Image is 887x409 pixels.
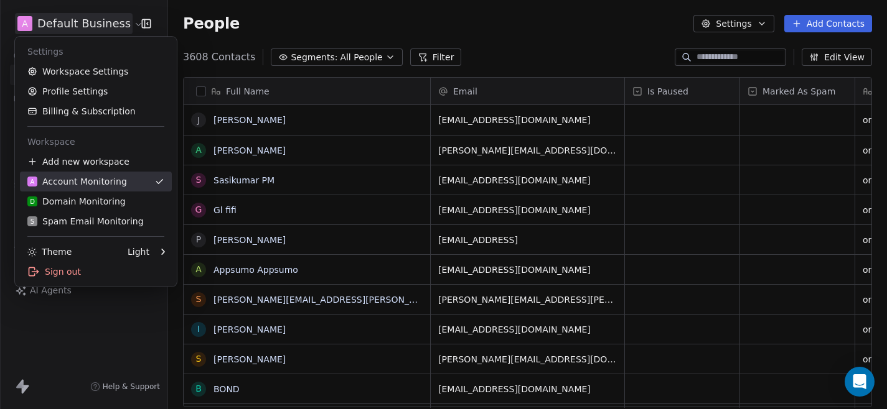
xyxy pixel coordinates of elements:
[128,246,149,258] div: Light
[20,81,172,101] a: Profile Settings
[20,42,172,62] div: Settings
[20,152,172,172] div: Add new workspace
[20,132,172,152] div: Workspace
[31,177,35,186] span: A
[27,195,126,208] div: Domain Monitoring
[20,101,172,121] a: Billing & Subscription
[30,197,35,206] span: D
[27,215,144,227] div: Spam Email Monitoring
[20,262,172,282] div: Sign out
[27,175,127,188] div: Account Monitoring
[31,217,34,226] span: S
[20,62,172,81] a: Workspace Settings
[27,246,72,258] div: Theme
